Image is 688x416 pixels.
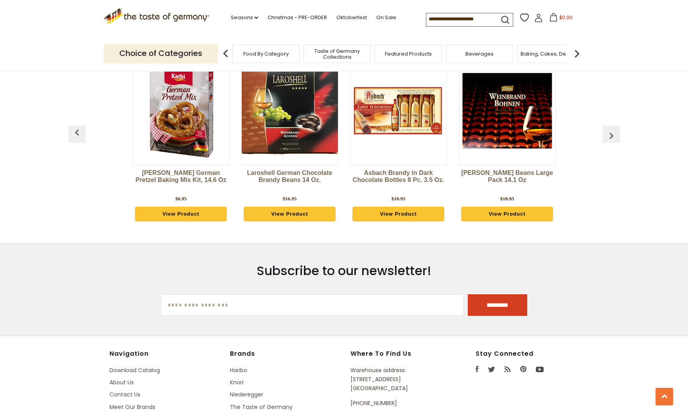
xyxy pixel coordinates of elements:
[218,46,234,61] img: previous arrow
[241,169,338,193] a: Laroshell German Chocolate Brandy Beans 14 oz.
[110,366,160,374] a: Download Catalog
[392,195,406,203] div: $10.95
[350,350,440,358] h4: Where to find us
[242,63,338,159] img: Laroshell German Chocolate Brandy Beans 14 oz.
[569,46,585,61] img: next arrow
[230,378,244,386] a: Knorr
[175,195,187,203] div: $6.95
[350,63,447,159] img: Asbach Brandy in Dark Chocolate Bottles 8 pc. 3.5 oz.
[465,51,494,57] a: Beverages
[161,263,527,279] h3: Subscribe to our newsletter!
[230,350,343,358] h4: Brands
[352,207,445,222] a: View Product
[243,51,289,57] a: Food By Category
[110,378,134,386] a: About Us
[605,130,618,142] img: previous arrow
[385,51,432,57] a: Featured Products
[544,13,578,25] button: $0.00
[135,207,227,222] a: View Product
[376,13,396,22] a: On Sale
[104,44,218,63] p: Choice of Categories
[71,126,83,139] img: previous arrow
[110,391,140,398] a: Contact Us
[244,207,336,222] a: View Product
[459,169,556,193] a: [PERSON_NAME] Beans Large Pack 14.1 oz
[350,169,447,193] a: Asbach Brandy in Dark Chocolate Bottles 8 pc. 3.5 oz.
[133,63,229,159] img: Kathi German Pretzel Baking Mix Kit, 14.6 oz
[350,399,440,408] p: [PHONE_NUMBER]
[268,13,327,22] a: Christmas - PRE-ORDER
[459,63,555,159] img: Boehme Brandy Beans Large Pack 14.1 oz
[110,350,222,358] h4: Navigation
[110,403,155,411] a: Meet Our Brands
[559,14,573,21] span: $0.00
[350,366,440,393] p: Warehouse address: [STREET_ADDRESS] [GEOGRAPHIC_DATA]
[461,207,553,222] a: View Product
[476,350,579,358] h4: Stay Connected
[230,391,263,398] a: Niederegger
[283,195,297,203] div: $16.95
[230,403,293,411] a: The Taste of Germany
[230,366,247,374] a: Haribo
[500,195,514,203] div: $18.95
[521,51,581,57] a: Baking, Cakes, Desserts
[306,48,368,60] a: Taste of Germany Collections
[133,169,230,193] a: [PERSON_NAME] German Pretzel Baking Mix Kit, 14.6 oz
[231,13,258,22] a: Seasons
[336,13,367,22] a: Oktoberfest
